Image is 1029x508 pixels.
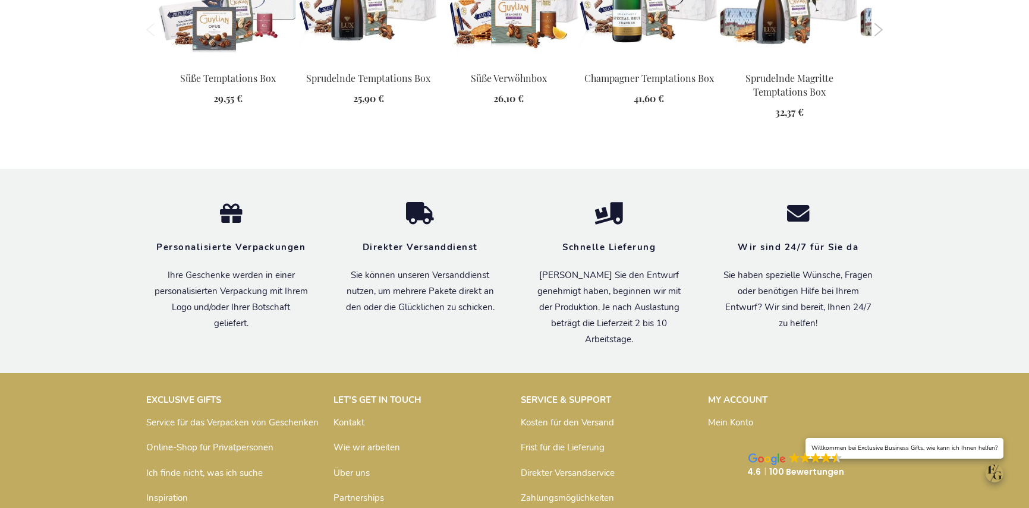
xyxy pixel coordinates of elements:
strong: SERVICE & SUPPORT [521,394,611,406]
a: Champagner Temptations Box [584,72,714,84]
strong: EXCLUSIVE GIFTS [146,394,221,406]
p: [PERSON_NAME] Sie den Entwurf genehmigt haben, beginnen wir mit der Produktion. Je nach Auslastun... [533,267,686,348]
strong: MY ACCOUNT [708,394,767,406]
a: Direkter Versandservice [521,467,615,479]
a: Über uns [333,467,370,479]
img: Google [821,453,831,463]
strong: 4.6 100 Bewertungen [747,466,844,478]
a: Kosten für den Versand [521,417,614,428]
strong: Schnelle Lieferung [562,241,656,253]
p: Sie haben spezielle Wünsche, Fragen oder benötigen Hilfe bei Ihrem Entwurf? Wir sind bereit, Ihne... [722,267,875,332]
strong: Personalisierte Verpackungen [156,241,306,253]
img: Google [789,453,800,463]
a: Sparkling Temptations Bpx [298,57,439,68]
img: Google [800,453,810,463]
a: Mein Konto [708,417,753,428]
a: Partnerships [333,492,384,504]
a: Online-Shop für Privatpersonen [146,441,273,453]
span: 25,90 € [353,92,384,105]
a: Google GoogleGoogleGoogleGoogleGoogle 4.6100 Bewertungen [708,441,883,490]
a: Sweet Temptations Box [158,57,298,68]
strong: LET'S GET IN TOUCH [333,394,421,406]
a: Süße Temptations Box [180,72,276,84]
span: 29,55 € [213,92,243,105]
strong: Direkter Versanddienst [363,241,478,253]
a: Wie wir arbeiten [333,441,400,453]
strong: Wir sind 24/7 für Sie da [738,241,858,253]
a: Süße Verwöhnbox [439,57,579,68]
button: Previous [146,23,155,36]
a: Frist für die Lieferung [521,441,605,453]
p: Sie können unseren Versanddienst nutzen, um mehrere Pakete direkt an den oder die Glücklichen zu ... [344,267,497,315]
img: Google [832,453,842,463]
a: Süße Verwöhnbox [471,72,547,84]
a: Champagner Temptations Box [579,57,719,68]
span: 32,37 € [775,106,804,118]
a: Sprudelnde Temptations Box [306,72,430,84]
a: Inspiration [146,492,188,504]
a: Zahlungsmöglichkeiten [521,492,614,504]
img: Google [748,453,785,465]
a: Ich finde nicht, was ich suche [146,467,263,479]
button: Next [874,23,883,36]
a: Kontakt [333,417,364,428]
a: Service für das Verpacken von Geschenken [146,417,319,428]
span: 41,60 € [634,92,664,105]
img: Google [811,453,821,463]
p: Ihre Geschenke werden in einer personalisierten Verpackung mit Ihrem Logo und/oder Ihrer Botschaf... [155,267,308,332]
a: Sprudelnde Magritte Temptations Box [745,72,833,98]
span: 26,10 € [493,92,524,105]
